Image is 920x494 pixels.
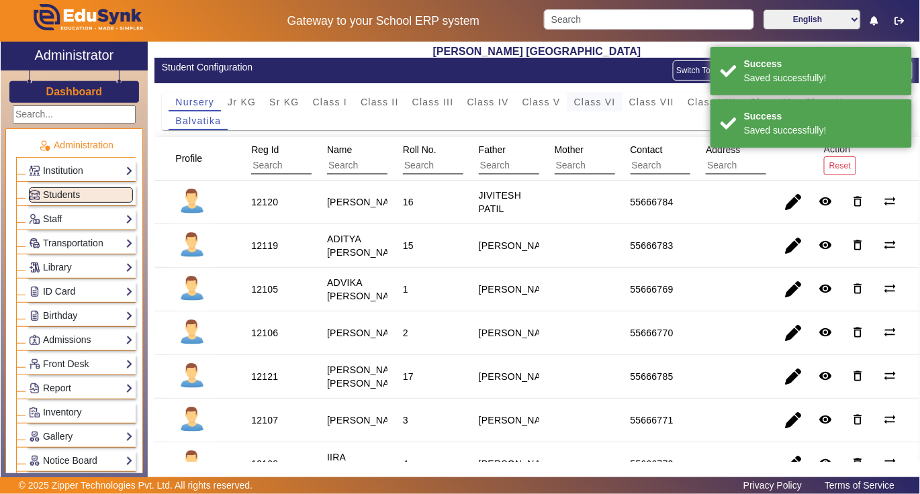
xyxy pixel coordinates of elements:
div: [PERSON_NAME] [479,283,558,296]
a: Dashboard [46,85,103,99]
div: 55666783 [631,239,674,252]
h2: Administrator [35,47,114,63]
span: Contact [631,144,663,155]
span: Class IX [750,97,792,107]
span: Class VIII [688,97,736,107]
span: Father [479,144,506,155]
div: 55666771 [631,413,674,427]
mat-icon: delete_outline [851,326,864,339]
mat-icon: sync_alt [883,413,896,426]
div: 55666770 [631,326,674,340]
h2: [PERSON_NAME] [GEOGRAPHIC_DATA] [154,45,919,58]
input: Search [555,157,675,175]
p: Administration [16,138,136,152]
span: Mother [555,144,584,155]
span: Class VII [629,97,674,107]
span: Class V [522,97,561,107]
div: 12121 [251,370,278,383]
span: Balvatika [175,116,221,126]
img: profile.png [175,185,209,219]
mat-icon: delete_outline [851,456,864,470]
div: Success [744,57,902,71]
span: Inventory [43,407,82,417]
div: 55666784 [631,195,674,209]
staff-with-status: ADITYA [PERSON_NAME] [327,234,406,258]
div: 12105 [251,283,278,296]
div: [PERSON_NAME] [479,457,558,471]
h3: Dashboard [46,85,103,98]
span: Students [43,189,80,200]
a: Inventory [29,405,133,420]
div: 15 [403,239,414,252]
div: Contact [626,138,768,179]
a: Terms of Service [818,477,901,494]
staff-with-status: [PERSON_NAME] [327,197,406,207]
div: 12119 [251,239,278,252]
input: Search [251,157,371,175]
span: Name [327,144,352,155]
div: 12120 [251,195,278,209]
div: 17 [403,370,414,383]
span: Class IV [467,97,509,107]
div: 16 [403,195,414,209]
mat-icon: delete_outline [851,282,864,295]
div: 12106 [251,326,278,340]
div: 12107 [251,413,278,427]
span: Class X [805,97,843,107]
input: Search [479,157,599,175]
div: 3 [403,413,408,427]
mat-icon: delete_outline [851,369,864,383]
input: Search [706,157,826,175]
img: profile.png [175,360,209,393]
mat-icon: sync_alt [883,238,896,252]
div: [PERSON_NAME] [479,326,558,340]
img: Inventory.png [30,407,40,417]
input: Search [631,157,751,175]
img: profile.png [175,229,209,262]
mat-icon: sync_alt [883,456,896,470]
div: Father [474,138,616,179]
div: Saved successfully! [744,71,902,85]
div: Roll No. [398,138,540,179]
img: profile.png [175,316,209,350]
mat-icon: remove_red_eye [819,413,832,426]
staff-with-status: ADVIKA [PERSON_NAME] [327,277,406,301]
span: Roll No. [403,144,436,155]
img: profile.png [175,403,209,437]
input: Search [403,157,523,175]
mat-icon: delete_outline [851,195,864,208]
mat-icon: remove_red_eye [819,282,832,295]
span: Reg Id [251,144,279,155]
div: 4 [403,457,408,471]
span: Class II [361,97,399,107]
div: 55666785 [631,370,674,383]
button: Reset [824,156,856,175]
staff-with-status: IIRA [PERSON_NAME] [327,452,406,476]
div: Saved successfully! [744,123,902,138]
mat-icon: sync_alt [883,369,896,383]
span: Nursery [175,97,214,107]
div: Success [744,109,902,123]
span: Jr KG [228,97,256,107]
mat-icon: sync_alt [883,195,896,208]
div: Action [819,137,861,179]
div: JIVITESH PATIL [479,189,524,215]
mat-icon: delete_outline [851,238,864,252]
mat-icon: remove_red_eye [819,369,832,383]
div: Mother [550,138,692,179]
img: Administration.png [38,140,50,152]
div: 12108 [251,457,278,471]
input: Search... [13,105,136,123]
div: 55666769 [631,283,674,296]
mat-icon: delete_outline [851,413,864,426]
div: 1 [403,283,408,296]
a: Administrator [1,42,148,70]
span: Address [706,144,740,155]
div: 2 [403,326,408,340]
input: Search [327,157,447,175]
img: Students.png [30,190,40,200]
span: Class I [313,97,348,107]
button: Switch To Session Mode [673,60,768,81]
div: Profile [171,146,219,170]
div: Reg Id [246,138,388,179]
